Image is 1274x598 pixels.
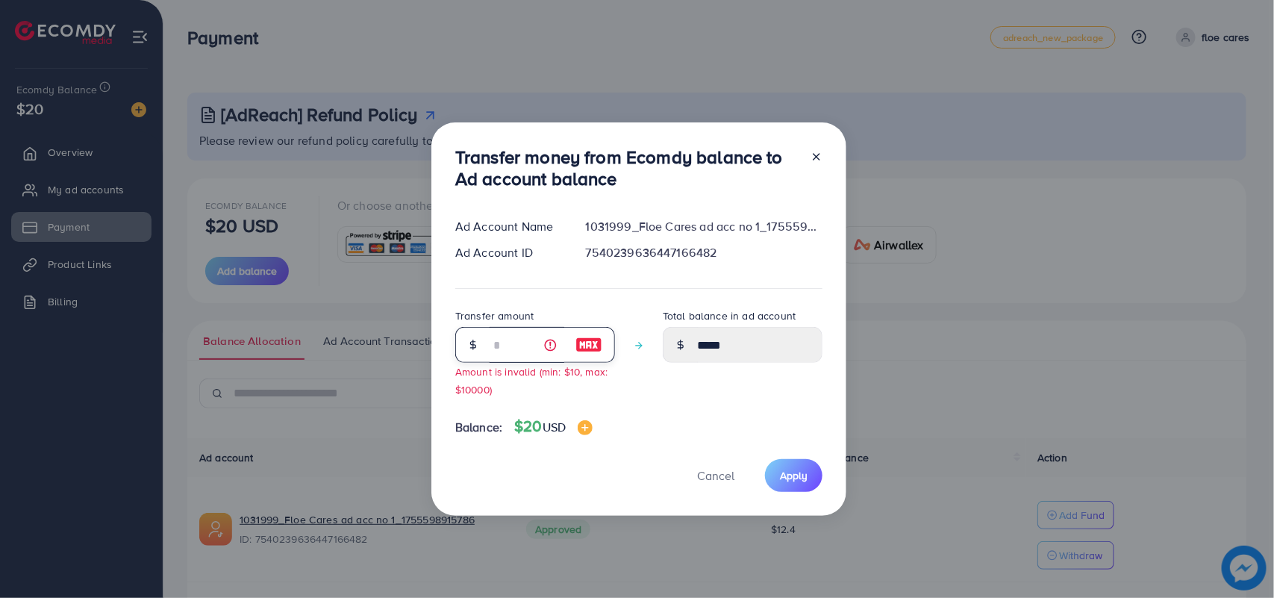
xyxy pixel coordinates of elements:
[780,468,808,483] span: Apply
[574,218,834,235] div: 1031999_Floe Cares ad acc no 1_1755598915786
[455,308,534,323] label: Transfer amount
[574,244,834,261] div: 7540239636447166482
[543,419,566,435] span: USD
[443,218,574,235] div: Ad Account Name
[455,364,608,396] small: Amount is invalid (min: $10, max: $10000)
[578,420,593,435] img: image
[575,336,602,354] img: image
[443,244,574,261] div: Ad Account ID
[663,308,796,323] label: Total balance in ad account
[697,467,734,484] span: Cancel
[678,459,753,491] button: Cancel
[514,417,593,436] h4: $20
[455,419,502,436] span: Balance:
[455,146,799,190] h3: Transfer money from Ecomdy balance to Ad account balance
[765,459,822,491] button: Apply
